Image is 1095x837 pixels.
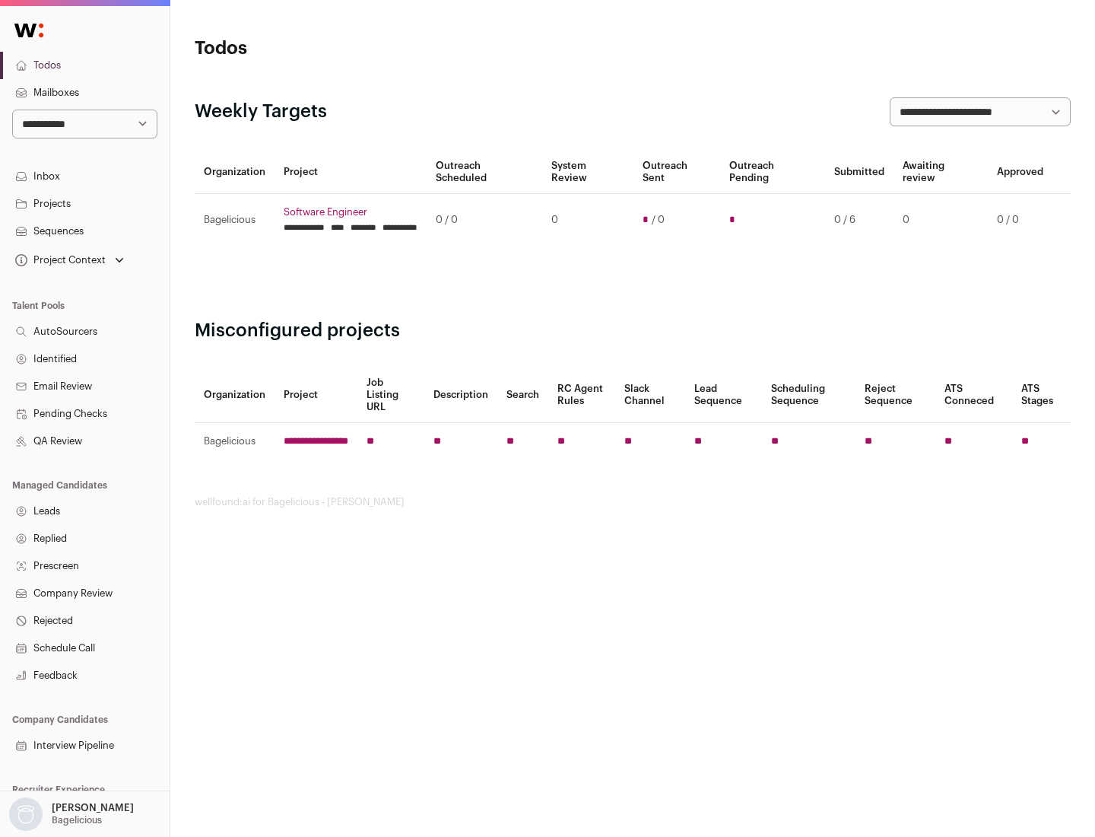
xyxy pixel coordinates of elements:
[275,368,357,423] th: Project
[893,194,988,247] td: 0
[195,368,275,423] th: Organization
[652,214,665,226] span: / 0
[195,100,327,124] h2: Weekly Targets
[548,368,614,423] th: RC Agent Rules
[427,194,542,247] td: 0 / 0
[988,194,1052,247] td: 0 / 0
[6,797,137,831] button: Open dropdown
[195,319,1071,343] h2: Misconfigured projects
[195,496,1071,508] footer: wellfound:ai for Bagelicious - [PERSON_NAME]
[615,368,685,423] th: Slack Channel
[542,194,633,247] td: 0
[52,814,102,826] p: Bagelicious
[825,194,893,247] td: 0 / 6
[52,802,134,814] p: [PERSON_NAME]
[424,368,497,423] th: Description
[825,151,893,194] th: Submitted
[284,206,417,218] a: Software Engineer
[542,151,633,194] th: System Review
[1012,368,1071,423] th: ATS Stages
[195,194,275,247] td: Bagelicious
[633,151,721,194] th: Outreach Sent
[855,368,936,423] th: Reject Sequence
[427,151,542,194] th: Outreach Scheduled
[720,151,824,194] th: Outreach Pending
[935,368,1011,423] th: ATS Conneced
[12,250,127,271] button: Open dropdown
[762,368,855,423] th: Scheduling Sequence
[893,151,988,194] th: Awaiting review
[685,368,762,423] th: Lead Sequence
[6,15,52,46] img: Wellfound
[9,797,43,831] img: nopic.png
[195,37,487,61] h1: Todos
[988,151,1052,194] th: Approved
[195,151,275,194] th: Organization
[497,368,548,423] th: Search
[12,254,106,266] div: Project Context
[357,368,424,423] th: Job Listing URL
[275,151,427,194] th: Project
[195,423,275,460] td: Bagelicious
